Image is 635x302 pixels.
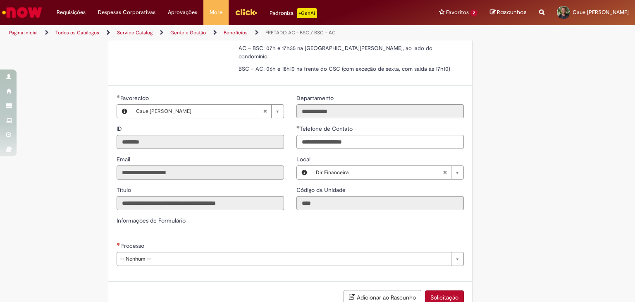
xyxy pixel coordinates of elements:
[117,242,120,246] span: Necessários
[265,29,336,36] a: FRETADO AC - BSC / BSC – AC
[297,8,317,18] p: +GenAi
[259,105,271,118] abbr: Limpar campo Favorecido
[297,166,312,179] button: Local, Visualizar este registro Dir Financeira
[296,104,464,118] input: Departamento
[117,165,284,180] input: Email
[117,156,132,163] span: Somente leitura - Email
[117,125,124,133] label: Somente leitura - ID
[270,8,317,18] div: Padroniza
[55,29,99,36] a: Todos os Catálogos
[170,29,206,36] a: Gente e Gestão
[117,29,153,36] a: Service Catalog
[497,8,527,16] span: Rascunhos
[296,186,347,194] label: Somente leitura - Código da Unidade
[117,217,186,224] label: Informações de Formulário
[117,95,120,98] span: Obrigatório Preenchido
[1,4,43,21] img: ServiceNow
[312,166,463,179] a: Dir FinanceiraLimpar campo Local
[120,242,146,249] span: Processo
[168,8,197,17] span: Aprovações
[439,166,451,179] abbr: Limpar campo Local
[296,196,464,210] input: Código da Unidade
[120,94,150,102] span: Necessários - Favorecido
[224,29,248,36] a: Benefícios
[573,9,629,16] span: Caue [PERSON_NAME]
[117,155,132,163] label: Somente leitura - Email
[296,125,300,129] span: Obrigatório Preenchido
[57,8,86,17] span: Requisições
[210,8,222,17] span: More
[490,9,527,17] a: Rascunhos
[117,135,284,149] input: ID
[6,25,417,41] ul: Trilhas de página
[120,252,447,266] span: -- Nenhum --
[136,105,263,118] span: Caue [PERSON_NAME]
[117,125,124,132] span: Somente leitura - ID
[235,6,257,18] img: click_logo_yellow_360x200.png
[296,135,464,149] input: Telefone de Contato
[296,156,312,163] span: Local
[117,186,133,194] label: Somente leitura - Título
[316,166,443,179] span: Dir Financeira
[98,8,155,17] span: Despesas Corporativas
[470,10,477,17] span: 2
[132,105,284,118] a: Caue [PERSON_NAME]Limpar campo Favorecido
[117,105,132,118] button: Favorecido, Visualizar este registro Caue Bernardi Bispo
[9,29,38,36] a: Página inicial
[239,65,450,72] span: BSC – AC: 06h e 18h10 na frente do CSC (com exceção de sexta, com saída às 17h10)
[239,45,432,60] span: AC – BSC: 07h e 17h35 na [GEOGRAPHIC_DATA][PERSON_NAME], ao lado do condomínio.
[300,125,354,132] span: Telefone de Contato
[446,8,469,17] span: Favoritos
[117,196,284,210] input: Título
[296,94,335,102] label: Somente leitura - Departamento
